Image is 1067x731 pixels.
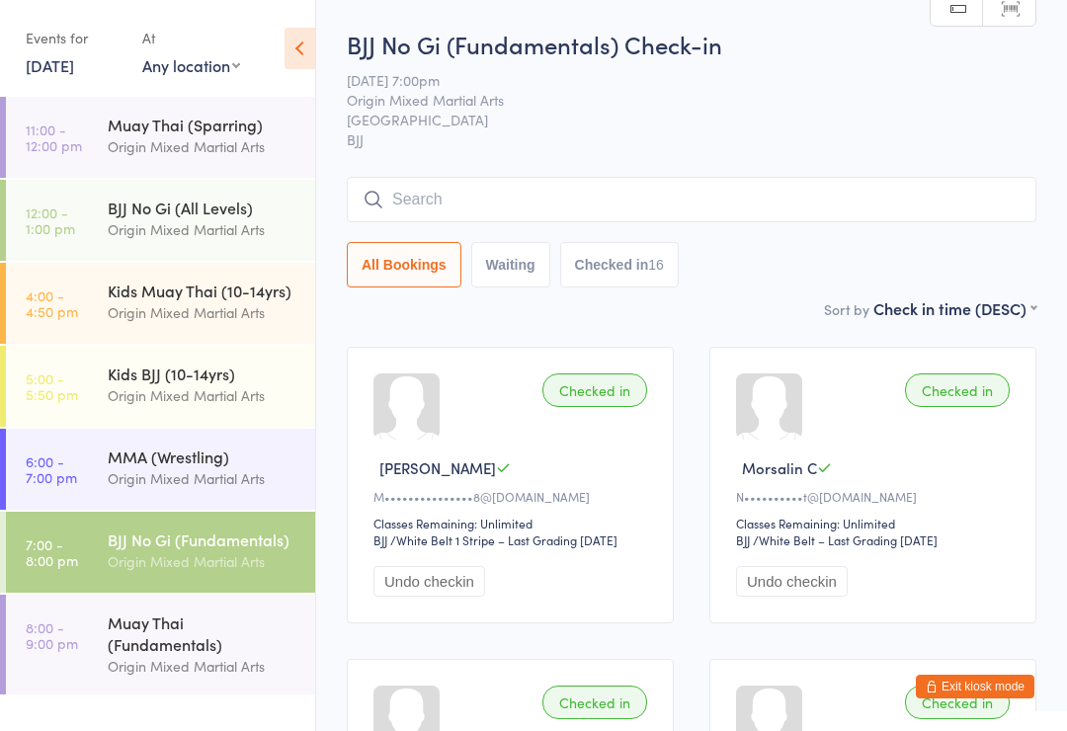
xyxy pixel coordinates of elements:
[542,686,647,719] div: Checked in
[347,129,1036,149] span: BJJ
[108,135,298,158] div: Origin Mixed Martial Arts
[905,373,1010,407] div: Checked in
[373,531,387,548] div: BJJ
[108,528,298,550] div: BJJ No Gi (Fundamentals)
[373,566,485,597] button: Undo checkin
[6,346,315,427] a: 5:00 -5:50 pmKids BJJ (10-14yrs)Origin Mixed Martial Arts
[26,370,78,402] time: 5:00 - 5:50 pm
[347,242,461,287] button: All Bookings
[379,457,496,478] span: [PERSON_NAME]
[736,566,848,597] button: Undo checkin
[142,54,240,76] div: Any location
[736,531,750,548] div: BJJ
[648,257,664,273] div: 16
[905,686,1010,719] div: Checked in
[26,536,78,568] time: 7:00 - 8:00 pm
[108,467,298,490] div: Origin Mixed Martial Arts
[108,611,298,655] div: Muay Thai (Fundamentals)
[108,280,298,301] div: Kids Muay Thai (10-14yrs)
[26,619,78,651] time: 8:00 - 9:00 pm
[108,218,298,241] div: Origin Mixed Martial Arts
[873,297,1036,319] div: Check in time (DESC)
[824,299,869,319] label: Sort by
[26,453,77,485] time: 6:00 - 7:00 pm
[916,675,1034,698] button: Exit kiosk mode
[142,22,240,54] div: At
[108,301,298,324] div: Origin Mixed Martial Arts
[26,122,82,153] time: 11:00 - 12:00 pm
[26,204,75,236] time: 12:00 - 1:00 pm
[6,180,315,261] a: 12:00 -1:00 pmBJJ No Gi (All Levels)Origin Mixed Martial Arts
[753,531,938,548] span: / White Belt – Last Grading [DATE]
[6,429,315,510] a: 6:00 -7:00 pmMMA (Wrestling)Origin Mixed Martial Arts
[6,595,315,694] a: 8:00 -9:00 pmMuay Thai (Fundamentals)Origin Mixed Martial Arts
[542,373,647,407] div: Checked in
[6,512,315,593] a: 7:00 -8:00 pmBJJ No Gi (Fundamentals)Origin Mixed Martial Arts
[742,457,817,478] span: Morsalin C
[26,22,123,54] div: Events for
[471,242,550,287] button: Waiting
[108,114,298,135] div: Muay Thai (Sparring)
[736,488,1016,505] div: N••••••••••t@[DOMAIN_NAME]
[390,531,617,548] span: / White Belt 1 Stripe – Last Grading [DATE]
[108,363,298,384] div: Kids BJJ (10-14yrs)
[26,54,74,76] a: [DATE]
[108,197,298,218] div: BJJ No Gi (All Levels)
[108,550,298,573] div: Origin Mixed Martial Arts
[736,515,1016,531] div: Classes Remaining: Unlimited
[347,70,1006,90] span: [DATE] 7:00pm
[108,446,298,467] div: MMA (Wrestling)
[347,110,1006,129] span: [GEOGRAPHIC_DATA]
[6,263,315,344] a: 4:00 -4:50 pmKids Muay Thai (10-14yrs)Origin Mixed Martial Arts
[6,97,315,178] a: 11:00 -12:00 pmMuay Thai (Sparring)Origin Mixed Martial Arts
[373,515,653,531] div: Classes Remaining: Unlimited
[347,28,1036,60] h2: BJJ No Gi (Fundamentals) Check-in
[560,242,679,287] button: Checked in16
[347,90,1006,110] span: Origin Mixed Martial Arts
[108,384,298,407] div: Origin Mixed Martial Arts
[26,287,78,319] time: 4:00 - 4:50 pm
[373,488,653,505] div: M•••••••••••••••8@[DOMAIN_NAME]
[108,655,298,678] div: Origin Mixed Martial Arts
[347,177,1036,222] input: Search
